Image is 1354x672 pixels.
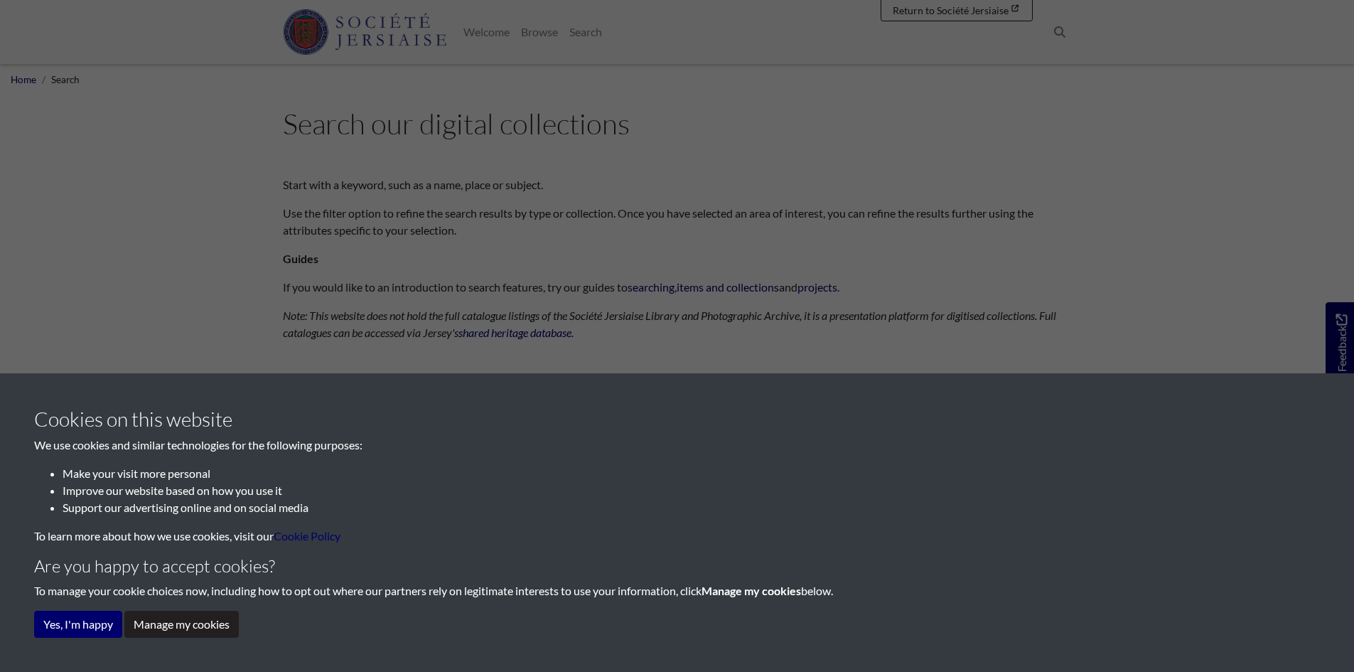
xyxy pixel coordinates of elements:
[274,529,340,543] a: learn more about cookies
[702,584,801,597] strong: Manage my cookies
[34,407,1320,432] h3: Cookies on this website
[34,556,1320,577] h4: Are you happy to accept cookies?
[34,611,122,638] button: Yes, I'm happy
[34,437,1320,454] p: We use cookies and similar technologies for the following purposes:
[63,499,1320,516] li: Support our advertising online and on social media
[34,528,1320,545] p: To learn more about how we use cookies, visit our
[63,482,1320,499] li: Improve our website based on how you use it
[34,582,1320,599] p: To manage your cookie choices now, including how to opt out where our partners rely on legitimate...
[63,465,1320,482] li: Make your visit more personal
[124,611,239,638] button: Manage my cookies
